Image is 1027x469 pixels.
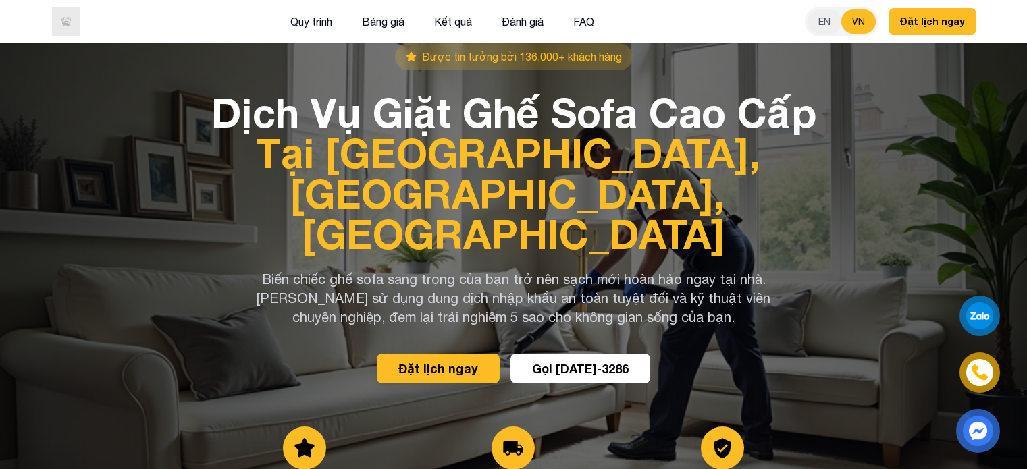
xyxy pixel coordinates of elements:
img: phone-icon [971,364,989,381]
h1: Dịch Vụ Giặt Ghế Sofa Cao Cấp [211,92,816,254]
button: Bảng giá [358,13,409,30]
span: Tại [GEOGRAPHIC_DATA], [GEOGRAPHIC_DATA], [GEOGRAPHIC_DATA] [211,132,816,254]
p: Biến chiếc ghế sofa sang trọng của bạn trở nên sạch mới hoàn hảo ngay tại nhà. [PERSON_NAME] sử d... [255,270,773,327]
span: Được tin tưởng bởi 136,000+ khách hàng [422,49,622,65]
button: Đặt lịch ngay [889,8,976,35]
a: phone-icon [962,354,998,391]
button: FAQ [569,13,598,30]
button: Kết quả [430,13,476,30]
button: EN [808,9,841,34]
button: Đặt lịch ngay [377,354,500,383]
button: Đánh giá [498,13,548,30]
button: Quy trình [286,13,336,30]
button: VN [841,9,876,34]
button: Gọi [DATE]-3286 [510,354,650,383]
